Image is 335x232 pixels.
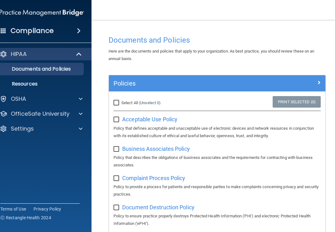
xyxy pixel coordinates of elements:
[122,116,177,123] span: Acceptable Use Policy
[114,212,321,227] p: Policy to ensure practice properly destroys Protected Health Information ('PHI') and electronic P...
[273,96,321,108] a: Print Selected (0)
[114,125,321,140] p: Policy that defines acceptable and unacceptable use of electronic devices and network resources i...
[121,100,138,105] span: Select All
[0,206,26,212] a: Terms of Use
[114,154,321,169] p: Policy that describes the obligations of business associates and the requirements for contracting...
[139,100,161,105] a: (Unselect 0)
[122,175,185,181] span: Complaint Process Policy
[11,95,26,103] p: OSHA
[228,188,328,213] iframe: Drift Widget Chat Controller
[114,80,267,87] h5: Policies
[122,204,194,211] span: Document Destruction Policy
[109,49,315,61] span: Here are the documents and policies that apply to your organization. As best practice, you should...
[0,215,51,221] span: Ⓒ Rectangle Health 2024
[114,100,121,105] input: Select All (Unselect 0)
[114,183,321,198] p: Policy to provide a process for patients and responsible parties to make complaints concerning pr...
[11,125,34,132] p: Settings
[11,26,54,35] h4: Compliance
[114,78,321,88] a: Policies
[11,50,27,58] p: HIPAA
[11,110,69,118] p: OfficeSafe University
[122,146,190,152] span: Business Associates Policy
[33,206,61,212] a: Privacy Policy
[109,36,326,44] h4: Documents and Policies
